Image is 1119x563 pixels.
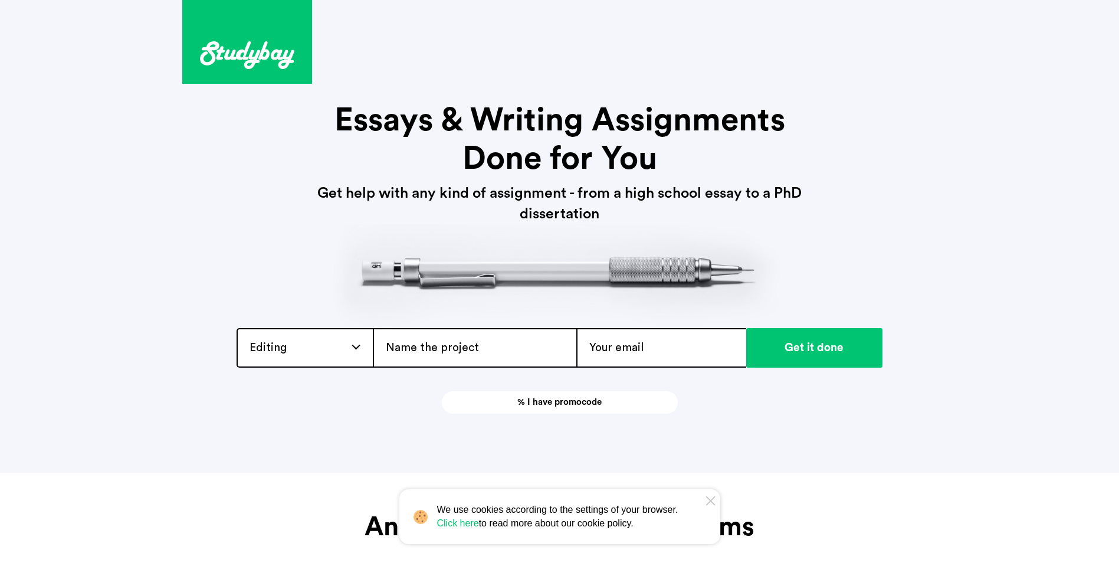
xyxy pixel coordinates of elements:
[353,508,766,546] h2: An Answer to All Your Problems
[200,41,294,69] img: logo.svg
[576,328,746,368] input: Your email
[373,328,577,368] input: Name the project
[250,341,287,355] span: Editing
[437,517,479,530] a: Click here
[437,503,687,530] span: We use cookies according to the settings of your browser. to read more about our cookie policy.
[333,224,786,328] img: header-pict.png
[746,328,882,368] input: Get it done
[294,102,825,178] h1: Essays & Writing Assignments Done for You
[442,391,678,414] a: % I have promocode
[277,183,843,224] h3: Get help with any kind of assignment - from a high school essay to a PhD dissertation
